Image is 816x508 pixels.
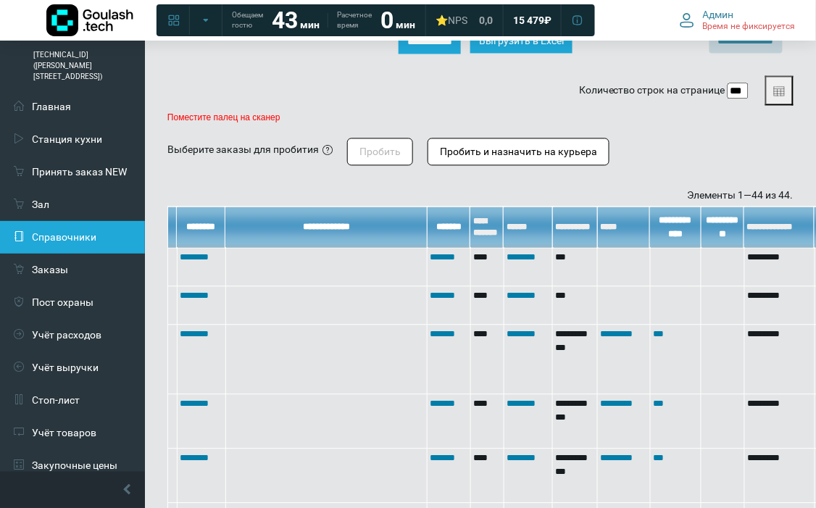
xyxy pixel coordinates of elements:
[46,4,133,36] img: Логотип компании Goulash.tech
[544,14,551,27] span: ₽
[396,19,415,30] span: мин
[347,138,413,166] button: Пробить
[427,7,501,33] a: ⭐NPS 0,0
[513,14,544,27] span: 15 479
[223,7,424,33] a: Обещаем гостю 43 мин Расчетное время 0 мин
[428,138,609,166] button: Пробить и назначить на курьера
[703,8,734,21] span: Админ
[300,19,320,30] span: мин
[337,10,372,30] span: Расчетное время
[479,14,493,27] span: 0,0
[272,7,298,34] strong: 43
[436,14,467,27] div: ⭐
[579,83,725,99] label: Количество строк на странице
[470,30,573,54] button: Выгрузить в Excel
[167,113,794,123] p: Поместите палец на сканер
[167,143,319,158] div: Выберите заказы для пробития
[671,5,804,36] button: Админ Время не фиксируется
[380,7,394,34] strong: 0
[448,14,467,26] span: NPS
[232,10,263,30] span: Обещаем гостю
[504,7,560,33] a: 15 479 ₽
[167,188,794,204] div: Элементы 1—44 из 44.
[703,21,796,33] span: Время не фиксируется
